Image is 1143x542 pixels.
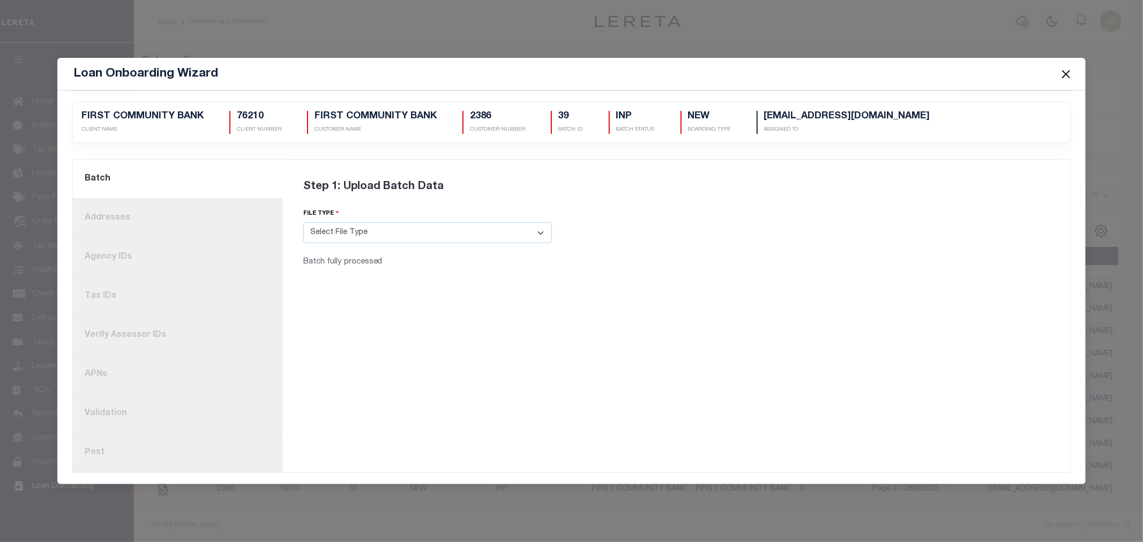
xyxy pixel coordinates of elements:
[688,111,731,123] h5: NEW
[616,111,655,123] h5: INP
[73,160,282,199] a: Batch
[558,111,583,123] h5: 39
[470,111,525,123] h5: 2386
[315,111,437,123] h5: FIRST COMMUNITY BANK
[764,126,930,134] p: Assigned To
[73,355,282,394] a: APNs
[558,126,583,134] p: BATCH ID
[237,111,281,123] h5: 76210
[73,238,282,277] a: Agency IDs
[470,126,525,134] p: CUSTOMER NUMBER
[73,316,282,355] a: Verify Assessor IDs
[764,111,930,123] h5: [EMAIL_ADDRESS][DOMAIN_NAME]
[81,111,204,123] h5: FIRST COMMUNITY BANK
[73,277,282,316] a: Tax IDs
[1059,67,1073,81] button: Close
[237,126,281,134] p: CLIENT NUMBER
[616,126,655,134] p: BATCH STATUS
[73,66,218,81] h5: Loan Onboarding Wizard
[303,256,552,268] div: Batch fully processed
[688,126,731,134] p: Boarding Type
[73,433,282,472] a: Post
[81,126,204,134] p: CLIENT NAME
[73,394,282,433] a: Validation
[315,126,437,134] p: CUSTOMER NAME
[303,166,1050,208] div: Step 1: Upload Batch Data
[303,208,339,219] label: file type
[73,199,282,238] a: Addresses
